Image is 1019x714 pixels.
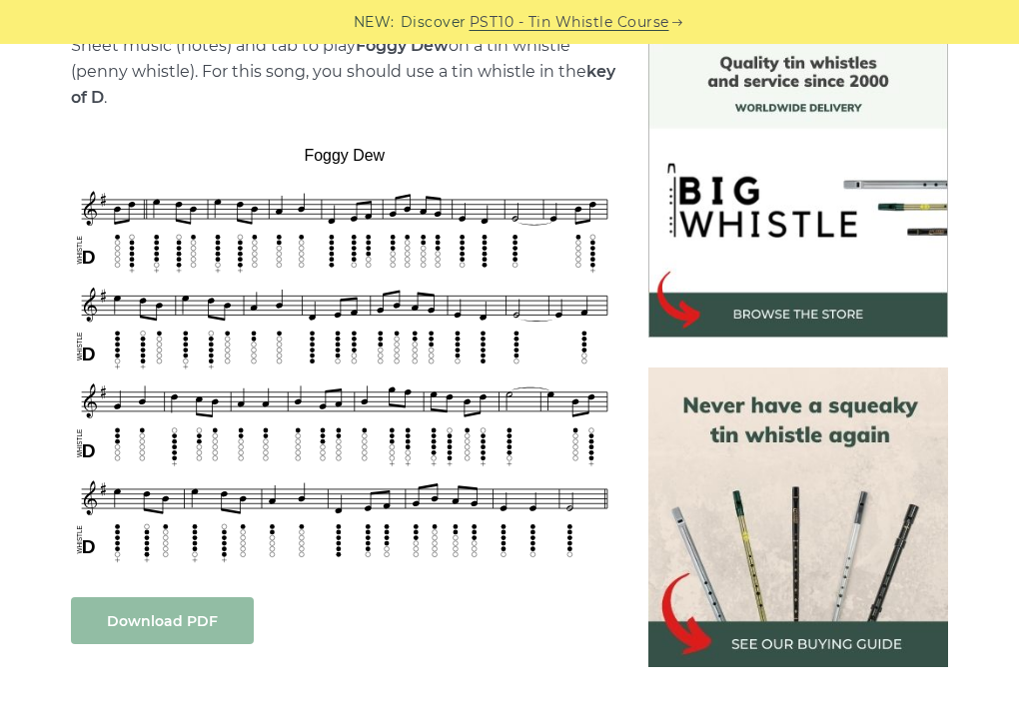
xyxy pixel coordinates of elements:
[356,36,449,55] strong: Foggy Dew
[401,11,467,34] span: Discover
[71,33,618,111] p: Sheet music (notes) and tab to play on a tin whistle (penny whistle). For this song, you should u...
[71,141,618,567] img: Foggy Dew Tin Whistle Tab & Sheet Music
[470,11,669,34] a: PST10 - Tin Whistle Course
[71,597,254,644] a: Download PDF
[648,38,948,338] img: BigWhistle Tin Whistle Store
[354,11,395,34] span: NEW:
[648,367,948,667] img: tin whistle buying guide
